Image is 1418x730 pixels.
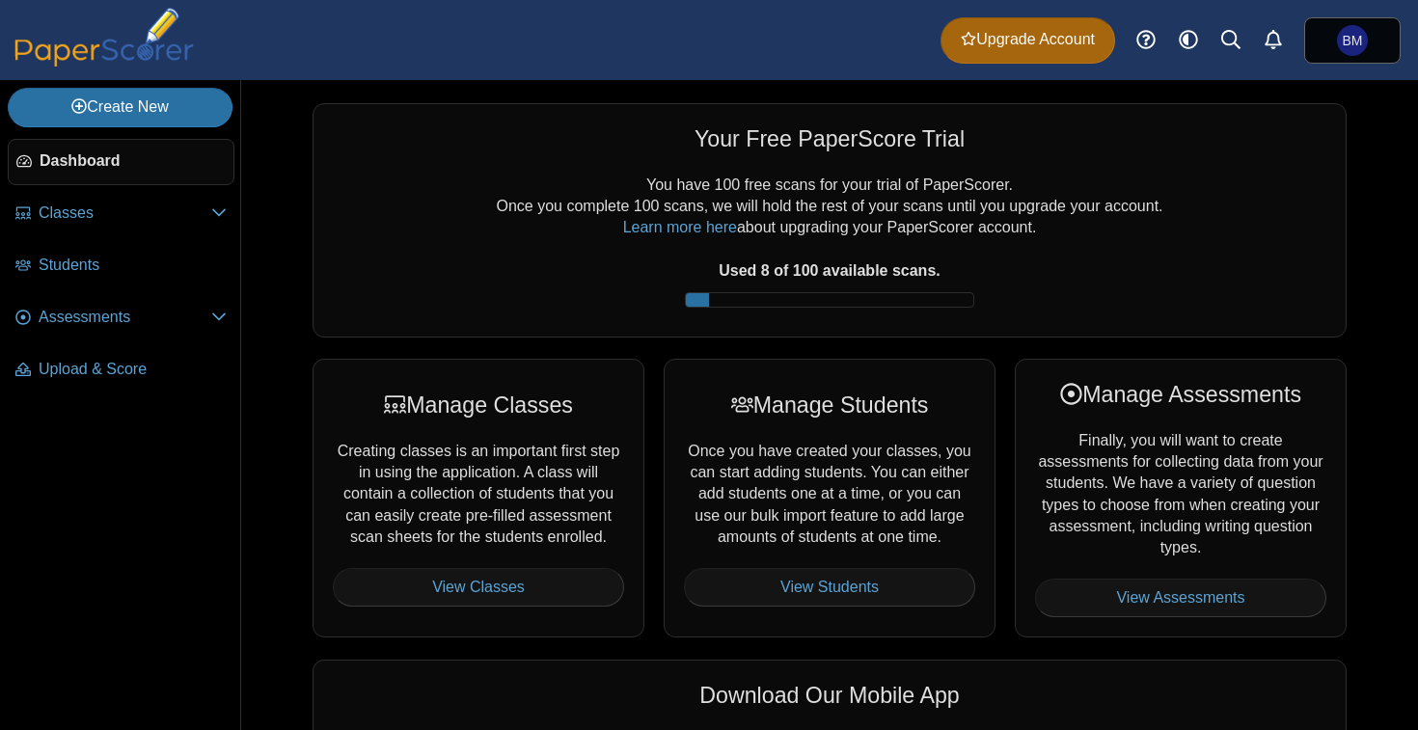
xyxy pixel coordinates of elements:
img: PaperScorer [8,8,201,67]
div: Finally, you will want to create assessments for collecting data from your students. We have a va... [1015,359,1347,637]
a: Create New [8,88,232,126]
a: Dashboard [8,139,234,185]
a: View Assessments [1035,579,1326,617]
a: Learn more here [623,219,737,235]
b: Used 8 of 100 available scans. [719,262,940,279]
span: Students [39,255,227,276]
div: Download Our Mobile App [333,680,1326,711]
span: Assessments [39,307,211,328]
span: Dashboard [40,150,226,172]
div: Manage Students [684,390,975,420]
span: Beverly Mcknight [1343,34,1363,47]
a: Students [8,243,234,289]
a: Alerts [1252,19,1295,62]
div: Manage Assessments [1035,379,1326,410]
div: Creating classes is an important first step in using the application. A class will contain a coll... [313,359,644,637]
span: Upgrade Account [961,29,1095,50]
span: Beverly Mcknight [1337,25,1368,56]
a: Beverly Mcknight [1304,17,1401,64]
a: Upload & Score [8,347,234,393]
a: Classes [8,191,234,237]
a: Assessments [8,295,234,341]
a: PaperScorer [8,53,201,69]
span: Classes [39,203,211,224]
div: Manage Classes [333,390,624,420]
div: Once you have created your classes, you can start adding students. You can either add students on... [664,359,995,637]
a: View Students [684,568,975,607]
div: You have 100 free scans for your trial of PaperScorer. Once you complete 100 scans, we will hold ... [333,175,1326,317]
a: Upgrade Account [941,17,1115,64]
span: Upload & Score [39,359,227,380]
div: Your Free PaperScore Trial [333,123,1326,154]
a: View Classes [333,568,624,607]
